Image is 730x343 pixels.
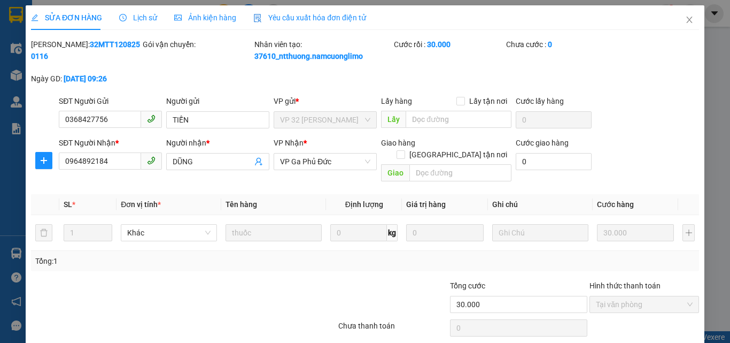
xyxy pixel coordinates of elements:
[674,5,704,35] button: Close
[409,164,511,181] input: Dọc đường
[166,95,269,107] div: Người gửi
[226,200,257,209] span: Tên hàng
[387,224,398,241] span: kg
[253,14,262,22] img: icon
[119,13,157,22] span: Lịch sử
[280,112,370,128] span: VP 32 Mạc Thái Tổ
[597,200,634,209] span: Cước hàng
[174,13,236,22] span: Ảnh kiện hàng
[226,224,322,241] input: VD: Bàn, Ghế
[64,200,72,209] span: SL
[253,13,366,22] span: Yêu cầu xuất hóa đơn điện tử
[515,111,592,128] input: Cước lấy hàng
[31,39,141,62] div: [PERSON_NAME]:
[381,139,415,147] span: Giao hàng
[119,14,127,21] span: clock-circle
[464,95,511,107] span: Lấy tận nơi
[488,194,593,215] th: Ghi chú
[394,39,503,50] div: Cước rồi :
[515,97,563,105] label: Cước lấy hàng
[174,14,182,21] span: picture
[547,40,552,49] b: 0
[506,39,615,50] div: Chưa cước :
[406,111,511,128] input: Dọc đường
[31,73,141,85] div: Ngày GD:
[254,157,263,166] span: user-add
[31,40,140,60] b: 32MTT1208250116
[345,200,383,209] span: Định lượng
[254,52,363,60] b: 37610_ntthuong.namcuonglimo
[35,255,283,267] div: Tổng: 1
[254,39,392,62] div: Nhân viên tạo:
[682,224,695,241] button: plus
[64,74,107,83] b: [DATE] 09:26
[337,320,449,339] div: Chưa thanh toán
[406,224,483,241] input: 0
[36,156,52,165] span: plus
[405,149,511,161] span: [GEOGRAPHIC_DATA] tận nơi
[127,225,211,241] span: Khác
[427,40,451,49] b: 30.000
[381,111,406,128] span: Lấy
[280,154,370,170] span: VP Ga Phủ Đức
[515,153,592,170] input: Cước giao hàng
[492,224,588,241] input: Ghi Chú
[143,39,252,50] div: Gói vận chuyển:
[450,281,485,290] span: Tổng cước
[147,115,156,123] span: phone
[59,137,162,149] div: SĐT Người Nhận
[274,139,304,147] span: VP Nhận
[147,156,156,165] span: phone
[589,281,661,290] label: Hình thức thanh toán
[274,95,377,107] div: VP gửi
[35,224,52,241] button: delete
[31,13,102,22] span: SỬA ĐƠN HÀNG
[59,95,162,107] div: SĐT Người Gửi
[166,137,269,149] div: Người nhận
[381,164,409,181] span: Giao
[31,14,38,21] span: edit
[685,16,694,24] span: close
[515,139,568,147] label: Cước giao hàng
[35,152,52,169] button: plus
[596,296,693,312] span: Tại văn phòng
[406,200,446,209] span: Giá trị hàng
[381,97,412,105] span: Lấy hàng
[121,200,161,209] span: Đơn vị tính
[597,224,674,241] input: 0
